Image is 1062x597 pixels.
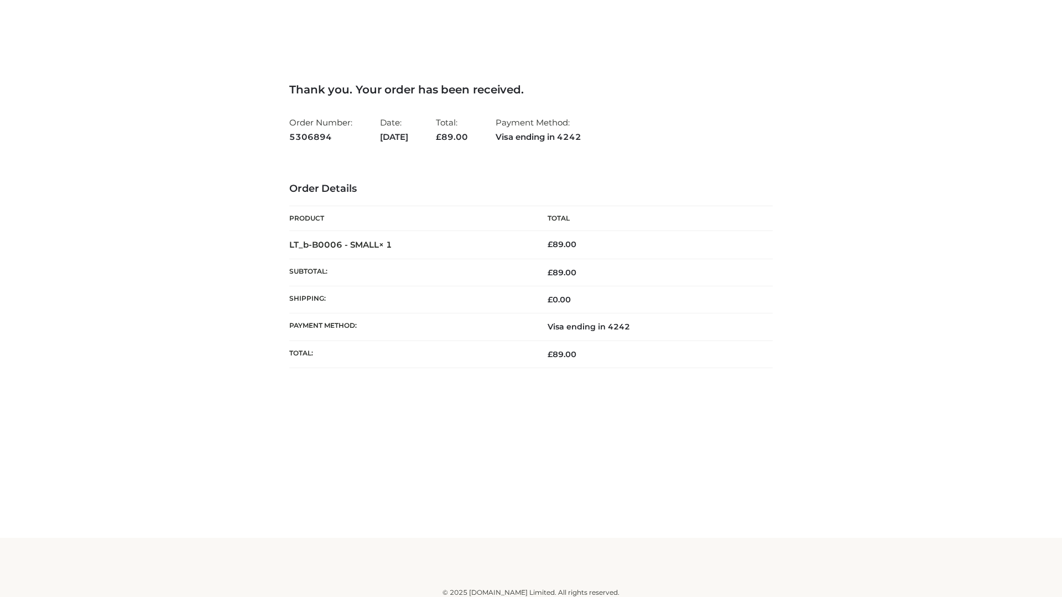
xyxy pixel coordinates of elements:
strong: 5306894 [289,130,352,144]
span: 89.00 [436,132,468,142]
strong: × 1 [379,239,392,250]
li: Total: [436,113,468,146]
span: £ [548,295,553,305]
li: Payment Method: [496,113,581,146]
th: Subtotal: [289,259,531,286]
strong: [DATE] [380,130,408,144]
th: Product [289,206,531,231]
h3: Thank you. Your order has been received. [289,83,773,96]
th: Payment method: [289,313,531,341]
th: Total [531,206,773,231]
bdi: 0.00 [548,295,571,305]
span: 89.00 [548,268,576,277]
li: Date: [380,113,408,146]
span: £ [548,349,553,359]
td: Visa ending in 4242 [531,313,773,341]
span: £ [548,268,553,277]
th: Shipping: [289,286,531,313]
span: 89.00 [548,349,576,359]
span: £ [548,239,553,249]
li: Order Number: [289,113,352,146]
bdi: 89.00 [548,239,576,249]
span: £ [436,132,441,142]
h3: Order Details [289,183,773,195]
strong: Visa ending in 4242 [496,130,581,144]
strong: LT_b-B0006 - SMALL [289,239,392,250]
th: Total: [289,341,531,368]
